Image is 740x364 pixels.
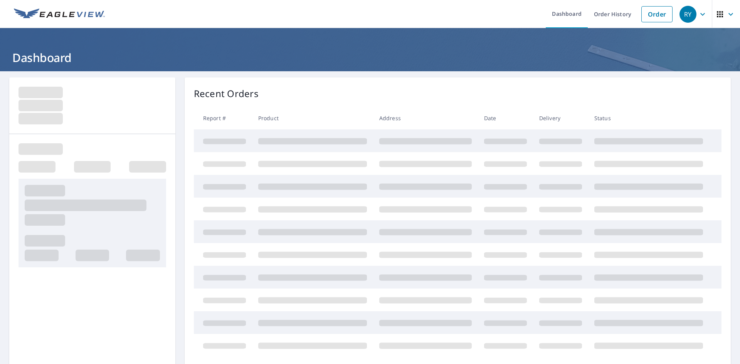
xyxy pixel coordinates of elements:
th: Delivery [533,107,588,129]
h1: Dashboard [9,50,731,65]
img: EV Logo [14,8,105,20]
th: Address [373,107,478,129]
th: Report # [194,107,252,129]
th: Product [252,107,373,129]
p: Recent Orders [194,87,259,101]
div: RY [679,6,696,23]
th: Status [588,107,709,129]
a: Order [641,6,673,22]
th: Date [478,107,533,129]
